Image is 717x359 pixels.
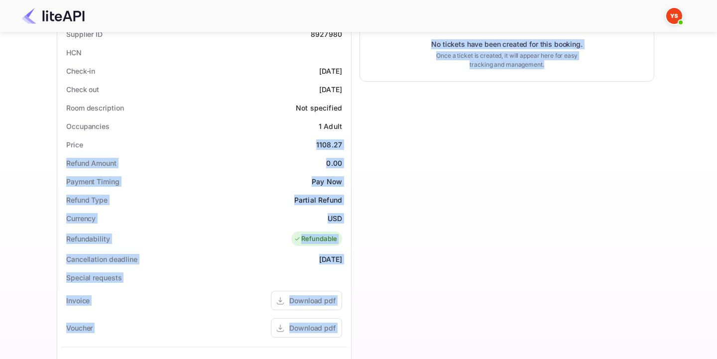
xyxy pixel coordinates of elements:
div: Currency [66,213,96,224]
div: Refundable [294,234,338,244]
div: Payment Timing [66,176,119,187]
div: Refundability [66,234,110,244]
div: USD [328,213,342,224]
p: No tickets have been created for this booking. [431,39,583,49]
div: [DATE] [319,254,342,264]
div: Cancellation deadline [66,254,137,264]
div: Supplier ID [66,29,103,39]
div: Occupancies [66,121,110,131]
div: 8927980 [311,29,342,39]
div: Not specified [296,103,342,113]
div: Refund Amount [66,158,117,168]
div: Download pdf [289,323,336,333]
div: Check-in [66,66,95,76]
div: Room description [66,103,123,113]
div: Partial Refund [294,195,342,205]
img: Yandex Support [666,8,682,24]
div: Download pdf [289,295,336,306]
div: [DATE] [319,84,342,95]
div: [DATE] [319,66,342,76]
div: 1108.27 [316,139,342,150]
div: Invoice [66,295,90,306]
div: Voucher [66,323,93,333]
div: HCN [66,47,82,58]
p: Once a ticket is created, it will appear here for easy tracking and management. [428,51,586,69]
div: Price [66,139,83,150]
img: LiteAPI Logo [22,8,85,24]
div: Refund Type [66,195,108,205]
div: Pay Now [312,176,342,187]
div: 0.00 [326,158,342,168]
div: 1 Adult [319,121,342,131]
div: Check out [66,84,99,95]
div: Special requests [66,272,121,283]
